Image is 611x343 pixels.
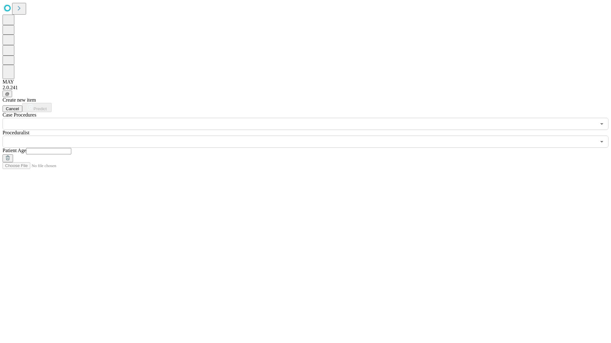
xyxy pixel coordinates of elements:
[33,106,46,111] span: Predict
[3,97,36,103] span: Create new item
[3,148,26,153] span: Patient Age
[3,91,12,97] button: @
[22,103,52,112] button: Predict
[3,105,22,112] button: Cancel
[5,91,10,96] span: @
[3,85,608,91] div: 2.0.241
[3,79,608,85] div: MAY
[597,137,606,146] button: Open
[3,130,29,135] span: Proceduralist
[597,119,606,128] button: Open
[6,106,19,111] span: Cancel
[3,112,36,118] span: Scheduled Procedure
